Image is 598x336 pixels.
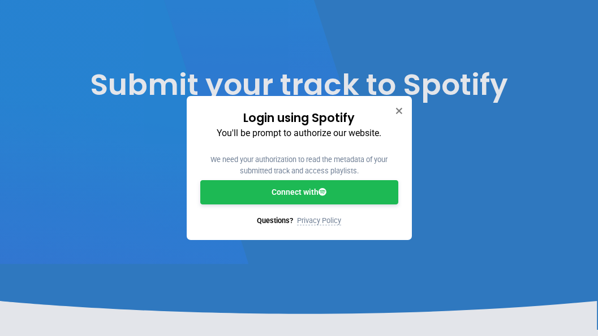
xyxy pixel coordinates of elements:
p: We need your authorization to read the metadata of your submitted track and access playlists. [200,154,398,177]
h3: Login using Spotify [200,110,398,126]
a: Connect with [200,180,398,204]
a: Privacy Policy [297,216,341,225]
button: Close [395,105,403,116]
span: Questions? [257,216,293,225]
p: You'll be prompt to authorize our website. [200,126,398,141]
